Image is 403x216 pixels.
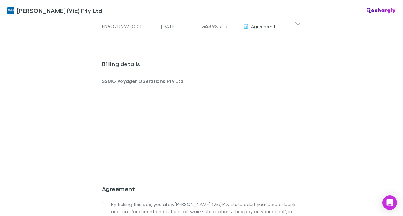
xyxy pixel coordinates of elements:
[219,25,227,29] span: AUD
[367,8,396,14] img: Rechargly Logo
[102,185,301,195] h3: Agreement
[7,7,14,14] img: William Buck (Vic) Pty Ltd's Logo
[97,12,306,36] div: Invoice NumberEN5O7DNW-0001Invoice Date[DATE]Amount Due343.98 AUDStatusAgreement
[17,6,102,15] span: [PERSON_NAME] (Vic) Pty Ltd
[202,23,218,29] span: 343.98
[382,195,397,210] div: Open Intercom Messenger
[101,88,302,157] iframe: Secure address input frame
[161,23,197,30] p: [DATE]
[251,23,276,29] span: Agreement
[102,60,301,70] h3: Billing details
[102,77,201,85] p: SSMG Voyager Operations Pty Ltd
[102,23,156,30] div: EN5O7DNW-0001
